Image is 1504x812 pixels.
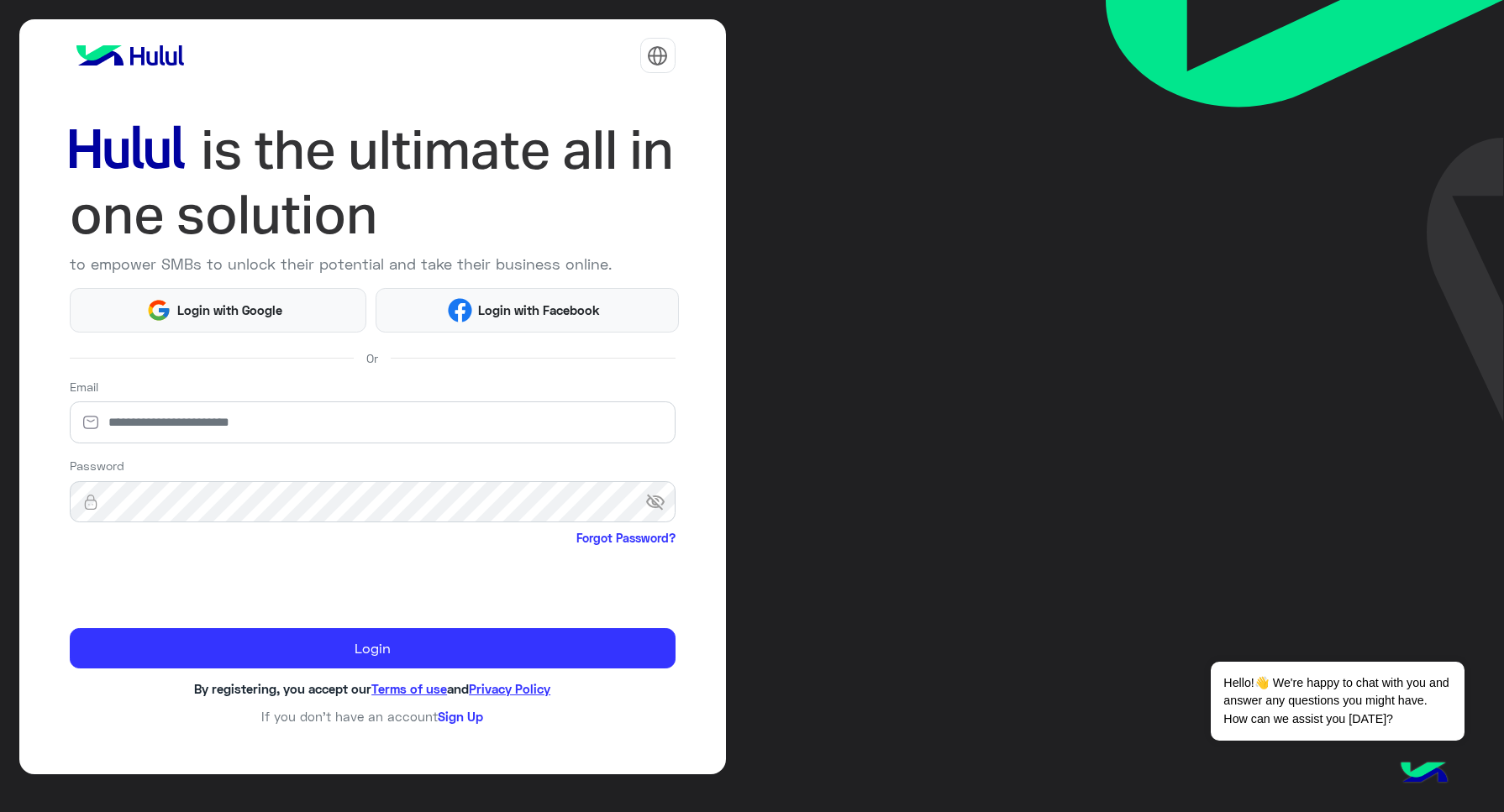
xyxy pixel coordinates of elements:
[448,298,472,322] img: Facebook
[371,681,447,696] a: Terms of use
[438,709,483,724] a: Sign Up
[70,414,112,431] img: email
[70,457,124,474] label: Password
[472,301,607,320] span: Login with Facebook
[70,494,112,511] img: lock
[469,681,550,696] a: Privacy Policy
[576,529,676,547] a: Forgot Password?
[70,253,676,275] p: to empower SMBs to unlock their potential and take their business online.
[70,709,676,724] h6: If you don’t have an account
[70,378,98,396] label: Email
[70,550,325,616] iframe: reCAPTCHA
[171,301,289,320] span: Login with Google
[1211,662,1464,741] span: Hello!👋 We're happy to chat with you and answer any questions you might have. How can we assist y...
[1395,745,1454,804] img: hulul-logo.png
[70,628,676,668] button: Login
[366,349,378,367] span: Or
[645,487,676,517] span: visibility_off
[146,298,171,322] img: Google
[647,45,668,66] img: tab
[70,118,676,247] img: hululLoginTitle_EN.svg
[376,288,679,333] button: Login with Facebook
[70,288,366,333] button: Login with Google
[194,681,371,696] span: By registering, you accept our
[447,681,469,696] span: and
[70,39,191,72] img: logo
